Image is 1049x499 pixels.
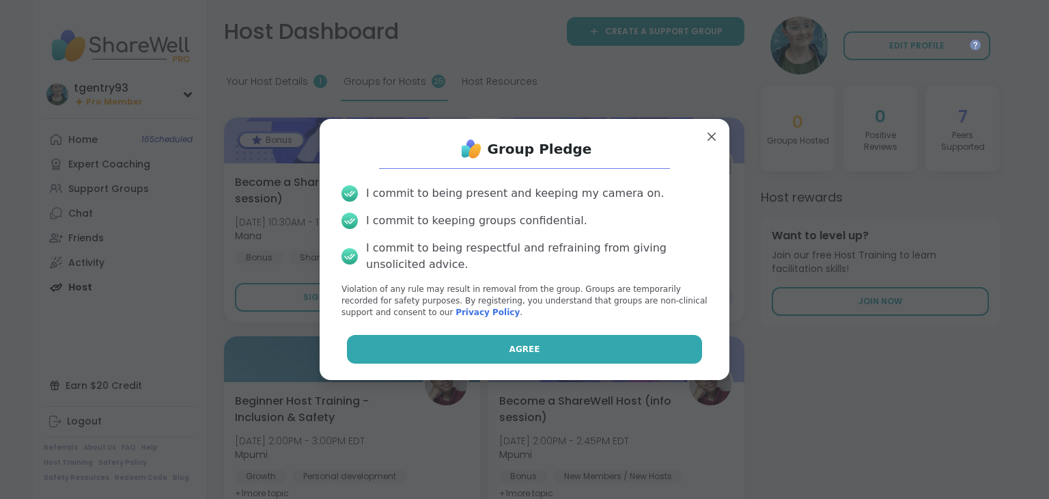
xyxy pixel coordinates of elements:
[456,308,520,317] a: Privacy Policy
[366,240,708,273] div: I commit to being respectful and refraining from giving unsolicited advice.
[366,213,587,229] div: I commit to keeping groups confidential.
[347,335,703,364] button: Agree
[341,284,708,318] p: Violation of any rule may result in removal from the group. Groups are temporarily recorded for s...
[509,343,540,355] span: Agree
[970,40,981,51] iframe: Spotlight
[366,185,664,202] div: I commit to being present and keeping my camera on.
[458,135,485,163] img: ShareWell Logo
[488,139,592,159] h1: Group Pledge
